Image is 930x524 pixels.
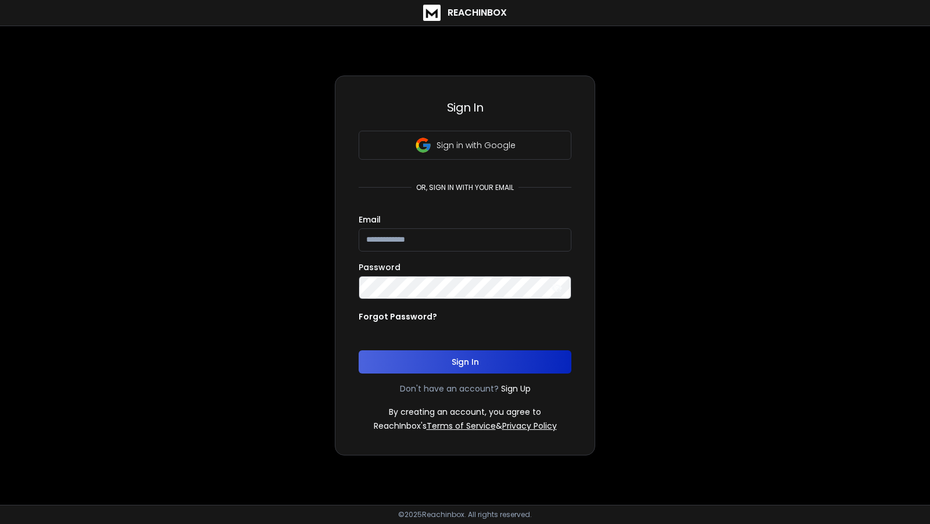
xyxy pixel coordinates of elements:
[423,5,441,21] img: logo
[359,99,571,116] h3: Sign In
[359,311,437,322] p: Forgot Password?
[359,131,571,160] button: Sign in with Google
[389,406,541,418] p: By creating an account, you agree to
[359,216,381,224] label: Email
[359,350,571,374] button: Sign In
[374,420,557,432] p: ReachInbox's &
[400,383,499,394] p: Don't have an account?
[423,5,507,21] a: ReachInbox
[427,420,496,432] a: Terms of Service
[359,263,400,271] label: Password
[502,420,557,432] a: Privacy Policy
[398,510,532,519] p: © 2025 Reachinbox. All rights reserved.
[448,6,507,20] h1: ReachInbox
[437,139,516,151] p: Sign in with Google
[501,383,531,394] a: Sign Up
[412,183,518,192] p: or, sign in with your email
